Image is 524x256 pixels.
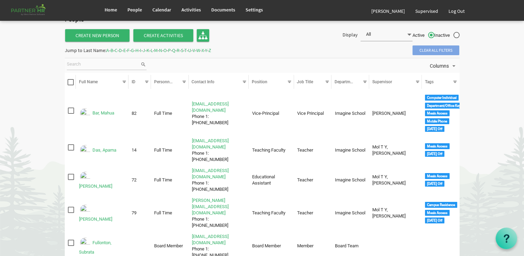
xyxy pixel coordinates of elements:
td: Vice-Principal column header Position [249,93,294,135]
td: Vice Principal column header Job Title [294,93,332,135]
td: Full Time column header Personnel Type [151,136,189,164]
td: Full Time column header Personnel Type [151,196,189,230]
td: Ekka, Shobha Rani is template cell column header Full Name [76,196,128,230]
a: [PERSON_NAME][EMAIL_ADDRESS][DOMAIN_NAME] [192,198,229,215]
td: checkbox [65,136,76,164]
img: Emp-c187bc14-d8fd-4524-baee-553e9cfda99b.png [79,107,91,120]
div: [DATE] Off [425,181,444,187]
img: Emp-cac59d6d-6ce8-4acf-8e3c-086373440de6.png [79,237,91,249]
a: Create New Person [65,29,130,42]
a: [EMAIL_ADDRESS][DOMAIN_NAME] [192,138,229,150]
a: Bar, Mahua [92,111,114,116]
span: Departments [335,79,358,84]
span: Q [172,47,175,53]
span: Position [252,79,267,84]
span: N [159,47,162,53]
span: Job Title [297,79,313,84]
span: Supervised [415,8,438,14]
div: Meals Access [425,143,450,149]
td: Teacher column header Job Title [294,166,332,194]
div: [DATE] Off [425,151,444,157]
td: aparna@imagineschools.inPhone 1: +919668736179 is template cell column header Contact Info [189,136,249,164]
td: Educational Assistant column header Position [249,166,294,194]
span: Clear all filters [412,45,459,55]
td: 72 column header ID [128,166,151,194]
img: Emp-d106ab57-77a4-460e-8e39-c3c217cc8641.png [79,171,91,183]
td: Full Time column header Personnel Type [151,166,189,194]
td: Mol T Y, Smitha column header Supervisor [369,136,422,164]
span: Home [105,7,117,13]
span: C [115,47,117,53]
td: 82 column header ID [128,93,151,135]
div: Columns [429,58,459,73]
span: I [140,47,141,53]
input: Search [67,59,140,70]
span: Full Name [79,79,98,84]
td: viceprincipal@imagineschools.in Phone 1: +918455884273 is template cell column header Contact Info [189,93,249,135]
span: T [184,47,187,53]
td: Nayak, Labanya Rekha column header Supervisor [369,93,422,135]
a: [PERSON_NAME] [79,216,112,222]
div: Department/Office Keys [425,103,464,109]
span: Create Activities [133,29,193,42]
span: Y [205,47,207,53]
td: shobha@imagineschools.inPhone 1: +919102065904 is template cell column header Contact Info [189,196,249,230]
a: [PERSON_NAME] [366,1,410,21]
td: checkbox [65,93,76,135]
td: Imagine School column header Departments [331,136,369,164]
span: Tags [425,79,433,84]
span: J [143,47,145,53]
a: Log Out [443,1,470,21]
a: Organisation Chart [197,29,209,42]
div: Meals Access [425,210,450,216]
span: W [196,47,200,53]
td: Full Time column header Personnel Type [151,93,189,135]
td: Teaching Faculty column header Position [249,136,294,164]
td: 79 column header ID [128,196,151,230]
span: U [188,47,191,53]
div: Meals Access [425,110,450,116]
span: L [151,47,153,53]
span: X [202,47,204,53]
span: People [127,7,142,13]
span: F [127,47,130,53]
div: Mobile Phone [425,118,449,124]
td: checkbox [65,196,76,230]
img: Emp-185d491c-97f5-4e8b-837e-d12e7bc2f190.png [79,144,91,156]
span: B [110,47,113,53]
td: Mol T Y, Smitha column header Supervisor [369,196,422,230]
span: A [106,47,109,53]
td: Das, Lisa is template cell column header Full Name [76,166,128,194]
span: S [181,47,183,53]
span: Supervisor [372,79,392,84]
span: E [123,47,126,53]
td: checkbox [65,166,76,194]
span: V [193,47,195,53]
img: org-chart.svg [198,31,207,40]
div: Meals Access [425,173,450,179]
td: Imagine School column header Departments [331,166,369,194]
a: [PERSON_NAME] [79,184,112,189]
span: Settings [246,7,263,13]
td: <div class="tag label label-default">Meals Access</div> <div class="tag label label-default">Sund... [422,136,460,164]
td: Mol T Y, Smitha column header Supervisor [369,166,422,194]
a: [EMAIL_ADDRESS][DOMAIN_NAME] [192,234,229,245]
div: Campus Residence [425,202,457,208]
a: [EMAIL_ADDRESS][DOMAIN_NAME] [192,101,229,113]
span: H [135,47,139,53]
a: Supervised [410,1,443,21]
span: Inactive [434,32,460,39]
span: Activities [181,7,201,13]
span: search [140,61,146,68]
a: Das, Aparna [92,147,116,153]
td: lisadas@imagineschools.inPhone 1: +919692981119 is template cell column header Contact Info [189,166,249,194]
span: Documents [211,7,235,13]
td: <div class="tag label label-default">Meals Access</div> <div class="tag label label-default">Sund... [422,166,460,194]
td: Teaching Faculty column header Position [249,196,294,230]
span: Display [343,32,358,38]
a: Fullonton, Subrata [79,240,112,255]
span: Z [208,47,211,53]
div: Jump to Last Name: - - - - - - - - - - - - - - - - - - - - - - - - - [65,45,211,56]
div: [DATE] Off [425,126,444,132]
span: ID [132,79,135,84]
